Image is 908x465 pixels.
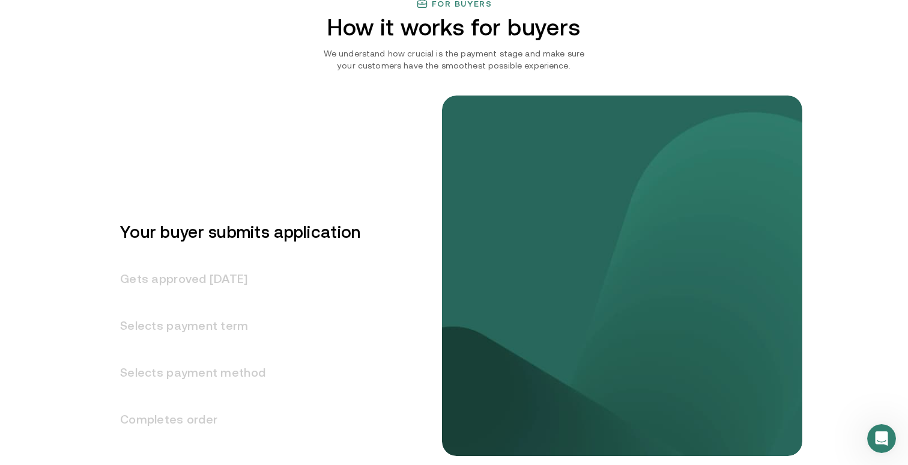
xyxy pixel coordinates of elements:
[106,208,360,255] h3: Your buyer submits application
[478,127,766,401] img: Your buyer submits application
[279,14,629,40] h2: How it works for buyers
[106,396,360,443] h3: Completes order
[318,47,590,71] p: We understand how crucial is the payment stage and make sure your customers have the smoothest po...
[106,255,360,302] h3: Gets approved [DATE]
[867,424,896,453] iframe: Intercom live chat
[106,302,360,349] h3: Selects payment term
[106,349,360,396] h3: Selects payment method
